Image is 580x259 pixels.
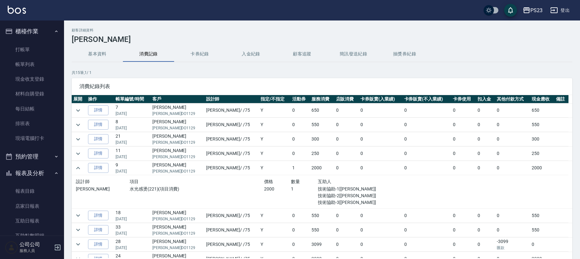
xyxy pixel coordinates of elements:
[114,161,151,175] td: 9
[114,223,151,237] td: 33
[403,237,452,251] td: 0
[291,179,300,184] span: 數量
[379,46,430,62] button: 抽獎券紀錄
[3,116,61,131] a: 排班表
[495,237,530,251] td: -3099
[451,237,476,251] td: 0
[451,147,476,161] td: 0
[495,161,530,175] td: 0
[116,125,149,131] p: [DATE]
[310,118,334,132] td: 550
[495,223,530,237] td: 0
[130,179,139,184] span: 項目
[174,46,225,62] button: 卡券紀錄
[291,103,310,117] td: 0
[451,103,476,117] td: 0
[495,118,530,132] td: 0
[318,199,399,206] p: 技術協助-3[[PERSON_NAME]]
[520,4,545,17] button: PS23
[205,237,259,251] td: [PERSON_NAME] / /75
[3,148,61,165] button: 預約管理
[277,46,328,62] button: 顧客追蹤
[88,105,109,115] a: 詳情
[530,118,554,132] td: 550
[476,95,495,103] th: 扣入金
[403,208,452,223] td: 0
[116,111,149,117] p: [DATE]
[130,186,264,192] p: 水光感燙(221)(項目消費)
[88,149,109,158] a: 詳情
[530,237,554,251] td: 0
[310,95,334,103] th: 服務消費
[334,237,359,251] td: 0
[530,147,554,161] td: 250
[76,179,90,184] span: 設計師
[8,6,26,14] img: Logo
[3,57,61,72] a: 帳單列表
[72,46,123,62] button: 基本資料
[403,118,452,132] td: 0
[264,186,291,192] p: 2000
[72,95,86,103] th: 展開
[476,147,495,161] td: 0
[310,103,334,117] td: 650
[504,4,517,17] button: save
[310,147,334,161] td: 250
[259,95,290,103] th: 指定/不指定
[291,208,310,223] td: 0
[151,208,205,223] td: [PERSON_NAME]
[403,132,452,146] td: 0
[151,132,205,146] td: [PERSON_NAME]
[72,28,572,32] h2: 顧客詳細資料
[114,132,151,146] td: 21
[3,131,61,146] a: 現場電腦打卡
[3,214,61,228] a: 互助日報表
[291,223,310,237] td: 0
[359,132,403,146] td: 0
[73,211,83,220] button: expand row
[152,125,203,131] p: [PERSON_NAME]DO1129
[88,163,109,173] a: 詳情
[88,120,109,130] a: 詳情
[116,168,149,174] p: [DATE]
[116,245,149,251] p: [DATE]
[530,208,554,223] td: 550
[88,134,109,144] a: 詳情
[403,147,452,161] td: 0
[259,118,290,132] td: Y
[114,103,151,117] td: 7
[205,103,259,117] td: [PERSON_NAME] / /75
[476,103,495,117] td: 0
[334,208,359,223] td: 0
[152,245,203,251] p: [PERSON_NAME]DO1129
[328,46,379,62] button: 簡訊發送紀錄
[476,161,495,175] td: 0
[151,147,205,161] td: [PERSON_NAME]
[116,154,149,160] p: [DATE]
[3,72,61,86] a: 現金收支登錄
[73,239,83,249] button: expand row
[497,245,528,251] p: 匯款
[152,231,203,236] p: [PERSON_NAME]DO1129
[318,186,399,192] p: 技術協助-1[[PERSON_NAME]]
[114,237,151,251] td: 28
[451,95,476,103] th: 卡券使用
[114,208,151,223] td: 18
[530,95,554,103] th: 現金應收
[73,120,83,130] button: expand row
[205,208,259,223] td: [PERSON_NAME] / /75
[86,95,114,103] th: 操作
[334,103,359,117] td: 0
[548,4,572,16] button: 登出
[72,35,572,44] h3: [PERSON_NAME]
[20,248,52,254] p: 服務人員
[451,118,476,132] td: 0
[152,154,203,160] p: [PERSON_NAME]DO1129
[476,132,495,146] td: 0
[151,223,205,237] td: [PERSON_NAME]
[152,140,203,145] p: [PERSON_NAME]DO1129
[403,95,452,103] th: 卡券販賣(不入業績)
[334,118,359,132] td: 0
[476,118,495,132] td: 0
[73,225,83,235] button: expand row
